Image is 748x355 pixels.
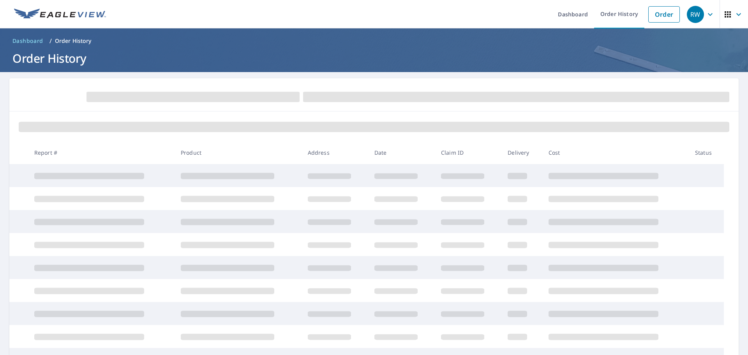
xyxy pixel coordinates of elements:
a: Order [648,6,680,23]
a: Dashboard [9,35,46,47]
th: Product [175,141,302,164]
span: Dashboard [12,37,43,45]
th: Address [302,141,368,164]
th: Cost [542,141,689,164]
th: Report # [28,141,175,164]
th: Delivery [501,141,542,164]
li: / [49,36,52,46]
nav: breadcrumb [9,35,739,47]
th: Status [689,141,724,164]
h1: Order History [9,50,739,66]
th: Claim ID [435,141,501,164]
div: RW [687,6,704,23]
th: Date [368,141,435,164]
p: Order History [55,37,92,45]
img: EV Logo [14,9,106,20]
